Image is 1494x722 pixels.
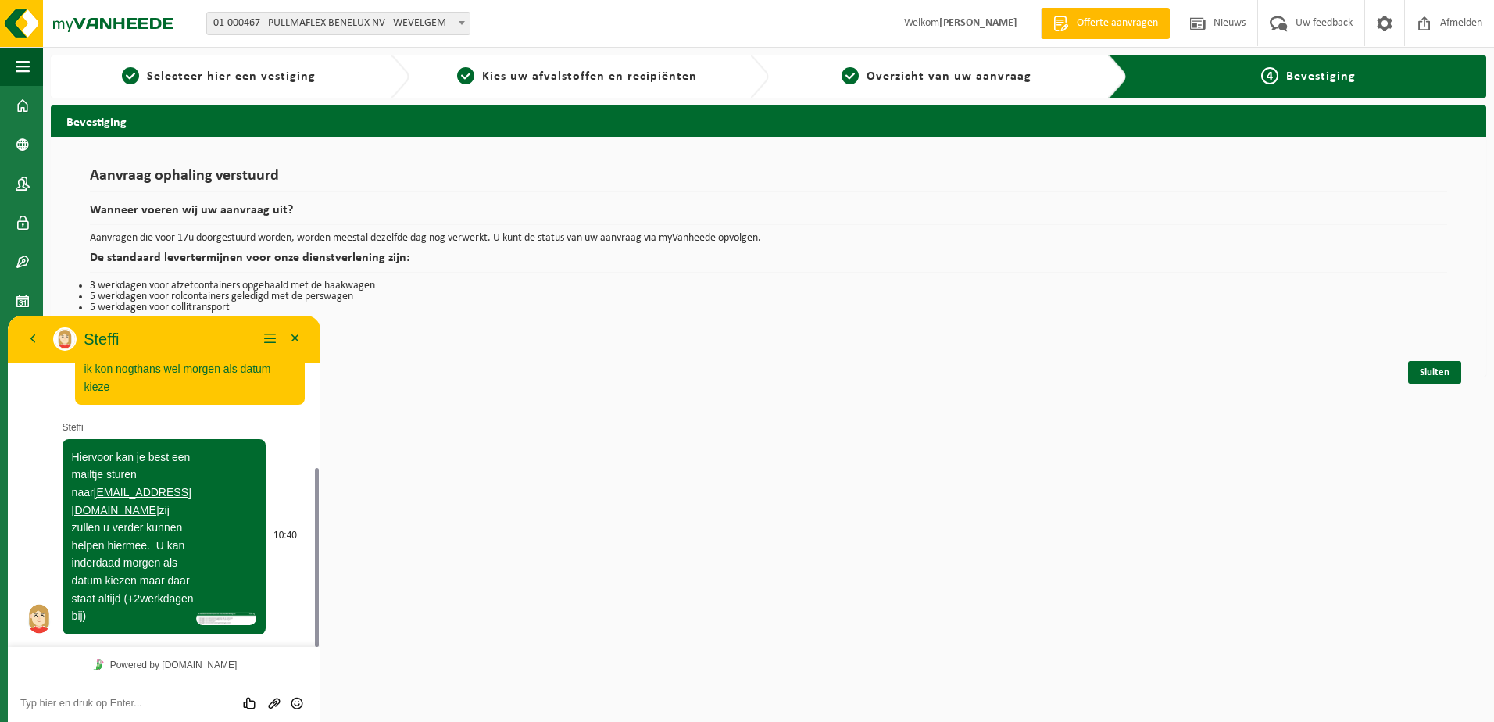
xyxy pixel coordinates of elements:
[85,344,96,355] img: Tawky_16x16.svg
[90,252,1447,273] h2: De standaard levertermijnen voor onze dienstverlening zijn:
[90,204,1447,225] h2: Wanneer voeren wij uw aanvraag uit?
[1408,361,1461,384] a: Sluiten
[59,67,378,86] a: 1Selecteer hier een vestiging
[90,302,1447,313] li: 5 werkdagen voor collitransport
[79,339,234,359] a: Powered by [DOMAIN_NAME]
[122,67,139,84] span: 1
[51,105,1486,136] h2: Bevestiging
[842,67,859,84] span: 3
[1261,67,1278,84] span: 4
[206,12,470,35] span: 01-000467 - PULLMAFLEX BENELUX NV - WEVELGEM
[777,67,1096,86] a: 3Overzicht van uw aanvraag
[482,70,697,83] span: Kies uw afvalstoffen en recipiënten
[8,316,320,722] iframe: chat widget
[1073,16,1162,31] span: Offerte aanvragen
[147,70,316,83] span: Selecteer hier een vestiging
[457,67,474,84] span: 2
[1041,8,1170,39] a: Offerte aanvragen
[90,281,1447,291] li: 3 werkdagen voor afzetcontainers opgehaald met de haakwagen
[255,380,277,395] button: Upload bestand
[1286,70,1356,83] span: Bevestiging
[867,70,1031,83] span: Overzicht van uw aanvraag
[90,233,1447,244] p: Aanvragen die voor 17u doorgestuurd worden, worden meestal dezelfde dag nog verwerkt. U kunt de s...
[277,380,300,395] button: Emoji invoeren
[417,67,737,86] a: 2Kies uw afvalstoffen en recipiënten
[939,17,1017,29] strong: [PERSON_NAME]
[231,380,300,395] div: Group of buttons
[231,380,256,395] div: Beoordeel deze chat
[90,168,1447,192] h1: Aanvraag ophaling verstuurd
[90,291,1447,302] li: 5 werkdagen voor rolcontainers geledigd met de perswagen
[207,13,470,34] span: 01-000467 - PULLMAFLEX BENELUX NV - WEVELGEM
